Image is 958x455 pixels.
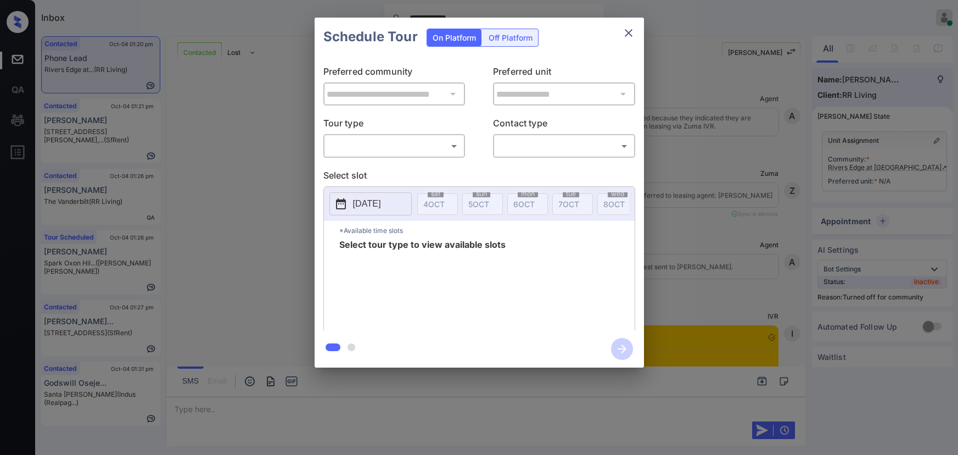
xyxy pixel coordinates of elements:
[323,169,635,186] p: Select slot
[427,29,481,46] div: On Platform
[483,29,538,46] div: Off Platform
[353,197,381,210] p: [DATE]
[323,116,466,134] p: Tour type
[329,192,412,215] button: [DATE]
[618,22,640,44] button: close
[339,240,506,328] span: Select tour type to view available slots
[323,65,466,82] p: Preferred community
[493,65,635,82] p: Preferred unit
[339,221,635,240] p: *Available time slots
[315,18,427,56] h2: Schedule Tour
[493,116,635,134] p: Contact type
